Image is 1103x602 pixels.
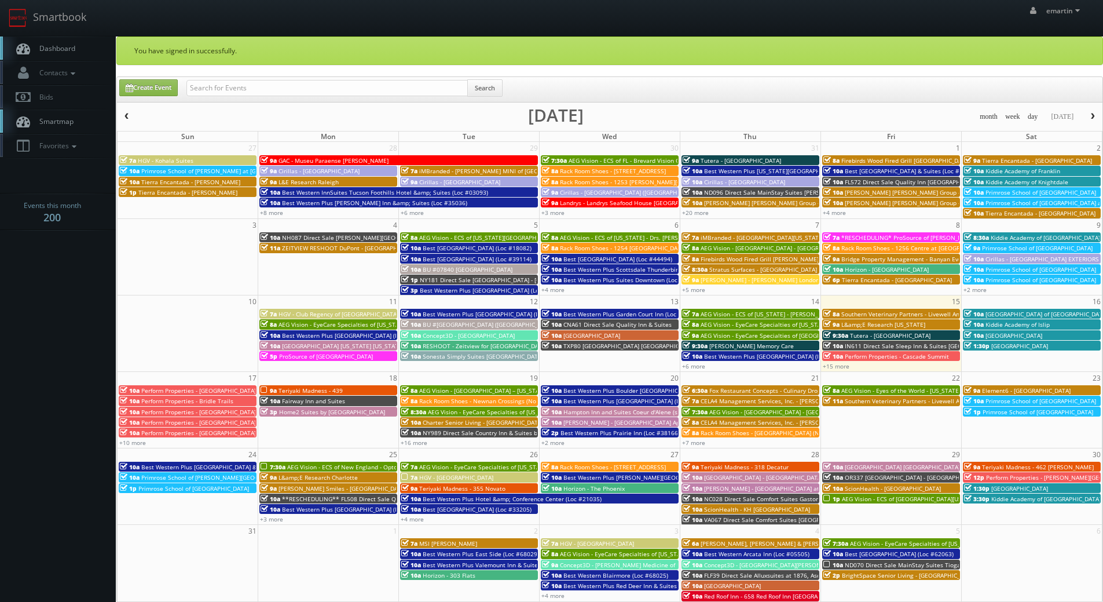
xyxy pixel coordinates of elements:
[845,342,1005,350] span: IN611 Direct Sale Sleep Inn & Suites [GEOGRAPHIC_DATA]
[985,265,1096,273] span: Primrose School of [GEOGRAPHIC_DATA]
[964,484,990,492] span: 1:30p
[683,276,699,284] span: 9a
[261,310,277,318] span: 7a
[563,473,861,481] span: Best Western Plus [PERSON_NAME][GEOGRAPHIC_DATA]/[PERSON_NAME][GEOGRAPHIC_DATA] (Loc #10397)
[964,342,990,350] span: 1:30p
[701,233,845,242] span: iMBranded - [GEOGRAPHIC_DATA][US_STATE] Toyota
[991,342,1048,350] span: [GEOGRAPHIC_DATA]
[261,342,280,350] span: 10a
[701,244,854,252] span: AEG Vision - [GEOGRAPHIC_DATA] - [GEOGRAPHIC_DATA]
[261,320,277,329] span: 8a
[563,418,705,426] span: [PERSON_NAME] - [GEOGRAPHIC_DATA] Apartments
[563,276,702,284] span: Best Western Plus Suites Downtown (Loc #61037)
[683,418,699,426] span: 8a
[542,463,558,471] span: 8a
[34,141,79,151] span: Favorites
[823,362,849,370] a: +15 more
[823,265,843,273] span: 10a
[419,397,553,405] span: Rack Room Shoes - Newnan Crossings (No Rush)
[282,331,429,340] span: Best Western Plus [GEOGRAPHIC_DATA] (Loc #48184)
[704,188,850,196] span: ND096 Direct Sale MainStay Suites [PERSON_NAME]
[683,473,702,481] span: 10a
[850,331,930,340] span: Tutera - [GEOGRAPHIC_DATA]
[964,209,984,217] span: 10a
[141,429,256,437] span: Perform Properties - [GEOGRAPHIC_DATA]
[560,463,666,471] span: Rack Room Shoes - [STREET_ADDRESS]
[683,244,699,252] span: 8a
[683,429,699,437] span: 8a
[542,408,562,416] span: 10a
[701,320,926,329] span: AEG Vision - EyeCare Specialties of [US_STATE] – [PERSON_NAME] Family EyeCare
[120,484,137,492] span: 1p
[120,167,140,175] span: 10a
[34,68,78,78] span: Contacts
[682,439,705,447] a: +7 more
[542,199,558,207] span: 9a
[120,188,137,196] span: 1p
[401,178,417,186] span: 9a
[823,233,840,242] span: 7a
[560,167,666,175] span: Rack Room Shoes - [STREET_ADDRESS]
[823,484,843,492] span: 10a
[260,209,283,217] a: +8 more
[964,244,980,252] span: 9a
[261,178,277,186] span: 9a
[419,473,493,481] span: HGV - [GEOGRAPHIC_DATA]
[964,473,984,481] span: 12p
[423,255,532,263] span: Best [GEOGRAPHIC_DATA] (Loc #39114)
[964,463,980,471] span: 9a
[261,188,280,196] span: 10a
[120,418,140,426] span: 10a
[419,233,560,242] span: AEG Vision - ECS of [US_STATE][GEOGRAPHIC_DATA]
[186,80,468,96] input: Search for Events
[982,156,1092,165] span: Tierra Encantada - [GEOGRAPHIC_DATA]
[563,386,734,395] span: Best Western Plus Boulder [GEOGRAPHIC_DATA] (Loc #06179)
[983,408,1093,416] span: Primrose School of [GEOGRAPHIC_DATA]
[560,429,680,437] span: Best Western Plus Prairie Inn (Loc #38166)
[563,484,625,492] span: Horizon - The Phoenix
[120,397,140,405] span: 10a
[982,386,1071,395] span: Element6 - [GEOGRAPHIC_DATA]
[261,244,280,252] span: 11a
[845,473,984,481] span: OR337 [GEOGRAPHIC_DATA] - [GEOGRAPHIC_DATA]
[823,473,843,481] span: 10a
[683,352,702,360] span: 10a
[982,463,1094,471] span: Teriyaki Madness - 462 [PERSON_NAME]
[563,310,701,318] span: Best Western Plus Garden Court Inn (Loc #05224)
[401,320,421,329] span: 10a
[542,178,558,186] span: 8a
[120,429,140,437] span: 10a
[120,473,140,481] span: 10a
[563,265,738,273] span: Best Western Plus Scottsdale Thunderbird Suites (Loc #03156)
[985,209,1095,217] span: Tierra Encantada - [GEOGRAPHIC_DATA]
[279,178,339,186] span: L&E Research Raleigh
[542,265,562,273] span: 10a
[401,418,421,426] span: 10a
[261,484,277,492] span: 9a
[401,167,417,175] span: 7a
[401,244,421,252] span: 10a
[542,244,558,252] span: 8a
[683,156,699,165] span: 9a
[823,188,843,196] span: 10a
[401,310,421,318] span: 10a
[845,397,1046,405] span: Southern Veterinary Partners - Livewell Animal Urgent Care of Goodyear
[985,276,1096,284] span: Primrose School of [GEOGRAPHIC_DATA]
[419,463,626,471] span: AEG Vision - EyeCare Specialties of [US_STATE] – [PERSON_NAME] Eye Care
[683,331,699,340] span: 9a
[845,484,941,492] span: ScionHealth - [GEOGRAPHIC_DATA]
[261,397,280,405] span: 10a
[683,310,699,318] span: 7a
[709,342,794,350] span: [PERSON_NAME] Memory Care
[541,209,565,217] a: +3 more
[682,286,705,294] a: +5 more
[841,233,976,242] span: *RESCHEDULING* ProSource of [PERSON_NAME]
[683,342,708,350] span: 9:30a
[683,188,702,196] span: 10a
[701,397,870,405] span: CELA4 Management Services, Inc. - [PERSON_NAME] Hyundai
[120,386,140,395] span: 10a
[964,386,980,395] span: 9a
[542,342,562,350] span: 10a
[138,188,237,196] span: Tierra Encantada - [PERSON_NAME]
[423,331,515,340] span: Concept3D - [GEOGRAPHIC_DATA]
